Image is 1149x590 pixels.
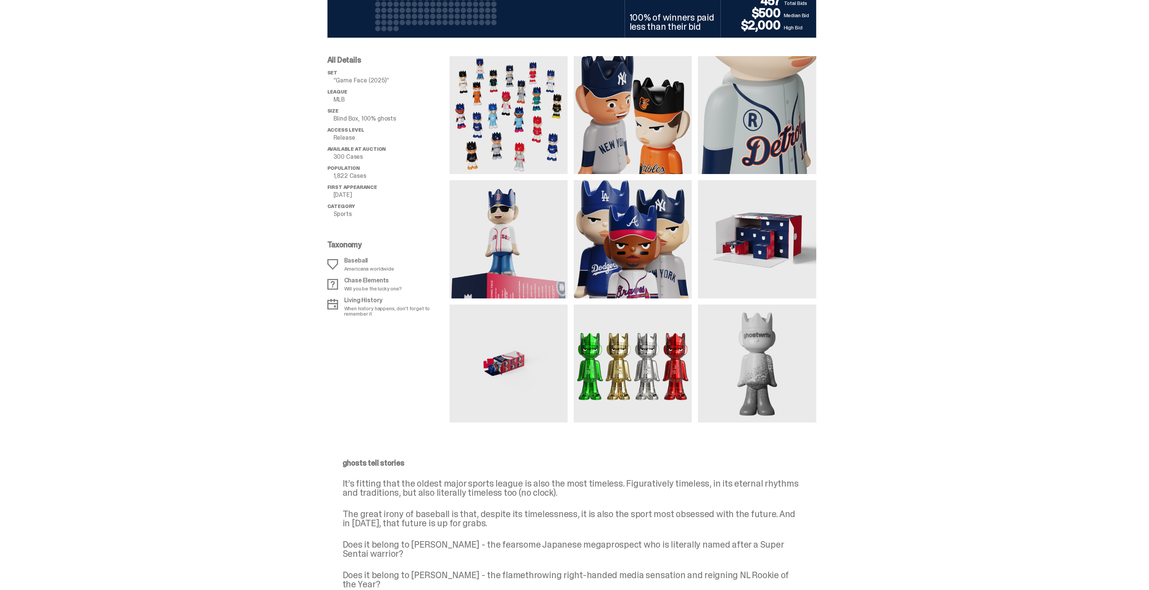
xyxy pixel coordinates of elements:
span: First Appearance [327,184,377,190]
p: $2,000 [725,19,784,31]
p: Baseball [344,258,394,264]
p: Taxonomy [327,241,445,248]
p: Americana worldwide [344,266,394,271]
p: Does it belong to [PERSON_NAME] - the fearsome Japanese megaprospect who is literally named after... [343,540,801,558]
p: High Bid [784,24,811,31]
p: The great irony of baseball is that, despite its timelessness, it is also the sport most obsessed... [343,509,801,528]
img: media gallery image [450,180,568,298]
span: Available at Auction [327,146,386,152]
p: ghosts tell stories [343,459,801,467]
img: media gallery image [574,180,692,298]
p: 300 Cases [333,154,450,160]
p: Sports [333,211,450,217]
p: When history happens, don't forget to remember it [344,306,445,316]
img: media gallery image [450,305,568,422]
p: Median Bid [784,11,811,19]
p: Blind Box, 100% ghosts [333,116,450,122]
p: Release [333,135,450,141]
img: media gallery image [698,56,816,174]
p: MLB [333,97,450,103]
img: media gallery image [698,180,816,298]
p: $500 [725,7,784,19]
span: Size [327,108,338,114]
img: media gallery image [574,56,692,174]
span: League [327,89,347,95]
p: [DATE] [333,192,450,198]
p: Living History [344,297,445,303]
p: Chase Elements [344,277,402,284]
p: All Details [327,56,450,64]
p: “Game Face (2025)” [333,77,450,84]
img: media gallery image [450,56,568,174]
span: Population [327,165,360,171]
img: media gallery image [574,305,692,422]
p: Will you be the lucky one? [344,286,402,291]
img: media gallery image [698,305,816,422]
span: Category [327,203,355,210]
span: Access Level [327,127,364,133]
p: Does it belong to [PERSON_NAME] - the flamethrowing right-handed media sensation and reigning NL ... [343,571,801,589]
p: 100% of winners paid less than their bid [630,13,716,31]
p: 1,822 Cases [333,173,450,179]
span: set [327,69,338,76]
p: It’s fitting that the oldest major sports league is also the most timeless. Figuratively timeless... [343,479,801,497]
